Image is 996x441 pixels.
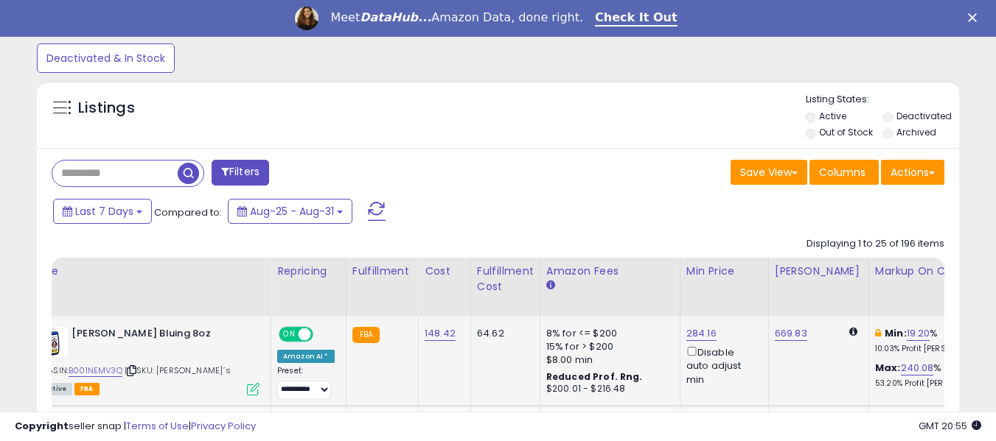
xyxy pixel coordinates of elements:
small: Amazon Fees. [546,279,555,292]
span: Compared to: [154,205,222,219]
div: $8.00 min [546,353,669,367]
a: 669.83 [775,326,807,341]
b: Min: [885,326,907,340]
span: ON [280,328,299,341]
img: 41JfGa3ZLsL._SL40_.jpg [38,327,68,356]
span: FBA [74,383,100,395]
label: Out of Stock [819,126,873,138]
div: ASIN: [38,327,260,394]
b: Reduced Prof. Rng. [546,370,643,383]
div: Amazon Fees [546,264,674,279]
div: 64.62 [477,327,529,340]
a: B001NEMV3Q [69,364,122,377]
div: 15% for > $200 [546,340,669,353]
a: Terms of Use [126,419,189,433]
div: Meet Amazon Data, done right. [330,10,583,25]
button: Deactivated & In Stock [37,43,175,73]
span: | SKU: [PERSON_NAME]´s [125,364,231,376]
a: 284.16 [686,326,717,341]
div: Title [35,264,265,279]
div: $200.01 - $216.48 [546,383,669,395]
div: Cost [425,264,464,279]
span: OFF [311,328,335,341]
b: [PERSON_NAME] Bluing 8oz [72,327,251,345]
div: Preset: [277,366,335,399]
h5: Listings [78,98,135,119]
a: 148.42 [425,326,456,341]
i: DataHub... [360,10,431,24]
button: Columns [809,160,879,185]
small: FBA [352,327,380,343]
a: 240.08 [901,361,934,375]
div: [PERSON_NAME] [775,264,863,279]
div: Min Price [686,264,762,279]
a: Privacy Policy [191,419,256,433]
div: Fulfillment Cost [477,264,534,294]
button: Last 7 Days [53,199,152,224]
button: Actions [881,160,944,185]
div: Amazon AI * [277,350,335,363]
span: Last 7 Days [75,204,133,219]
span: All listings currently available for purchase on Amazon [38,383,72,395]
span: 2025-09-8 20:55 GMT [919,419,981,433]
b: Max: [875,361,901,375]
button: Filters [212,160,269,186]
label: Deactivated [896,110,952,122]
div: Close [968,13,983,22]
a: 19.20 [907,326,930,341]
p: Listing States: [806,93,959,107]
div: 8% for <= $200 [546,327,669,340]
button: Aug-25 - Aug-31 [228,199,352,224]
div: Disable auto adjust min [686,344,757,387]
img: Profile image for Georgie [295,7,318,30]
strong: Copyright [15,419,69,433]
label: Active [819,110,846,122]
label: Archived [896,126,936,138]
a: Check It Out [595,10,678,27]
span: Aug-25 - Aug-31 [250,204,334,219]
button: Save View [731,160,807,185]
div: Displaying 1 to 25 of 196 items [807,237,944,251]
div: seller snap | | [15,420,256,434]
span: Columns [819,165,866,180]
div: Fulfillment [352,264,412,279]
div: Repricing [277,264,340,279]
